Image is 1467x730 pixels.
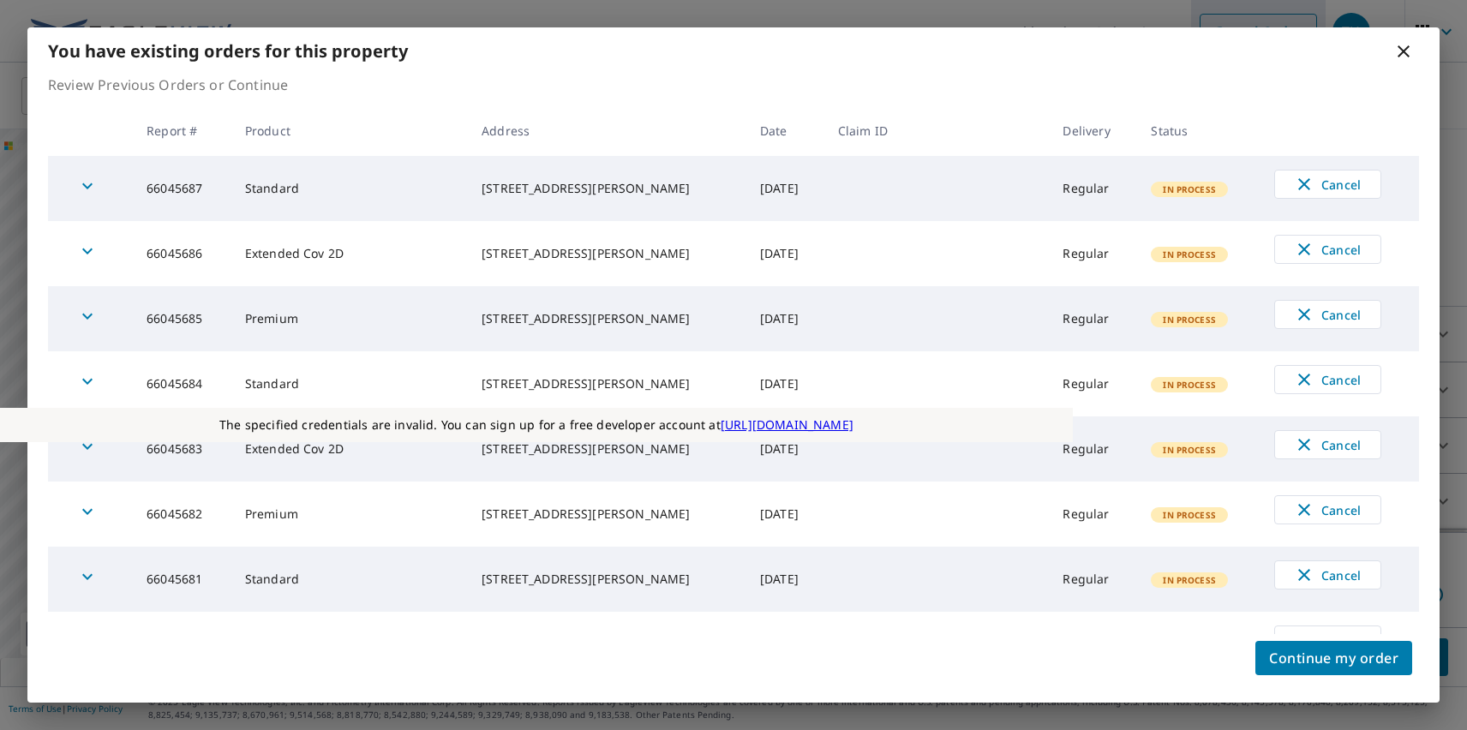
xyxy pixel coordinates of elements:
span: In Process [1153,574,1226,586]
span: In Process [1153,379,1226,391]
td: [DATE] [746,547,824,612]
span: Cancel [1292,565,1363,585]
span: In Process [1153,509,1226,521]
td: Regular [1049,286,1137,351]
div: [STREET_ADDRESS][PERSON_NAME] [482,245,733,262]
td: Standard [231,547,468,612]
button: Continue my order [1255,641,1412,675]
th: Address [468,105,746,156]
button: Cancel [1274,170,1381,199]
td: [DATE] [746,221,824,286]
span: Cancel [1292,369,1363,390]
span: Cancel [1292,630,1363,650]
span: Continue my order [1269,646,1398,670]
td: 66045687 [133,156,231,221]
td: Premium [231,286,468,351]
div: [STREET_ADDRESS][PERSON_NAME] [482,571,733,588]
div: [STREET_ADDRESS][PERSON_NAME] [482,180,733,197]
span: Cancel [1292,304,1363,325]
button: Cancel [1274,430,1381,459]
td: [DATE] [746,156,824,221]
button: Cancel [1274,300,1381,329]
span: In Process [1153,183,1226,195]
span: In Process [1153,314,1226,326]
td: [DATE] [746,416,824,482]
td: [DATE] [746,612,824,677]
th: Delivery [1049,105,1137,156]
span: In Process [1153,248,1226,260]
td: 66045685 [133,286,231,351]
td: Regular [1049,351,1137,416]
b: You have existing orders for this property [48,39,408,63]
button: Cancel [1274,495,1381,524]
td: [DATE] [746,482,824,547]
td: Standard [231,351,468,416]
td: Regular [1049,221,1137,286]
button: Cancel [1274,625,1381,655]
td: Extended Cov 2D [231,416,468,482]
span: Cancel [1292,500,1363,520]
div: [STREET_ADDRESS][PERSON_NAME] [482,440,733,458]
th: Report # [133,105,231,156]
td: Regular [1049,482,1137,547]
button: Cancel [1274,235,1381,264]
a: [URL][DOMAIN_NAME] [721,416,853,433]
span: Cancel [1292,434,1363,455]
td: Extended Cov 2D [231,221,468,286]
td: 66045684 [133,351,231,416]
div: [STREET_ADDRESS][PERSON_NAME] [482,310,733,327]
th: Product [231,105,468,156]
th: Claim ID [824,105,1050,156]
td: Regular [1049,156,1137,221]
span: Cancel [1292,174,1363,194]
td: Premium [231,482,468,547]
span: In Process [1153,444,1226,456]
td: 66045682 [133,482,231,547]
td: Standard [231,156,468,221]
td: Regular [1049,547,1137,612]
td: [DATE] [746,351,824,416]
td: 66045680 [133,612,231,677]
td: Regular [1049,416,1137,482]
td: 66045681 [133,547,231,612]
button: Cancel [1274,560,1381,589]
span: Cancel [1292,239,1363,260]
td: Regular [1049,612,1137,677]
td: 66045686 [133,221,231,286]
th: Date [746,105,824,156]
div: [STREET_ADDRESS][PERSON_NAME] [482,506,733,523]
th: Status [1137,105,1260,156]
td: [DATE] [746,286,824,351]
td: 66045683 [133,416,231,482]
p: Review Previous Orders or Continue [48,75,1419,95]
button: Cancel [1274,365,1381,394]
div: [STREET_ADDRESS][PERSON_NAME] [482,375,733,392]
td: Extended Cov 2D [231,612,468,677]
